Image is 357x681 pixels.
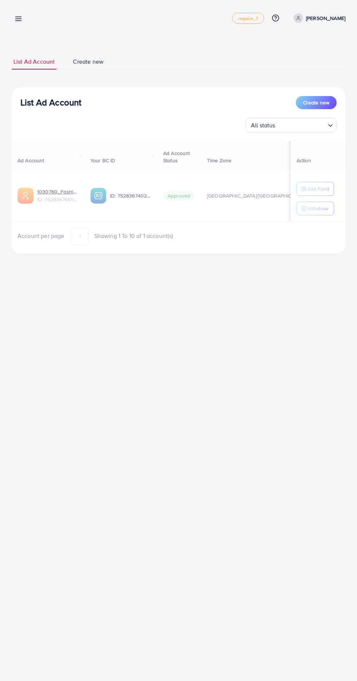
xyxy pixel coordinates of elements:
[296,96,337,109] button: Create new
[232,13,264,24] a: regular_1
[306,14,345,23] p: [PERSON_NAME]
[278,119,325,131] input: Search for option
[291,13,345,23] a: [PERSON_NAME]
[303,99,329,106] span: Create new
[20,97,81,108] h3: List Ad Account
[246,118,337,132] div: Search for option
[238,16,258,21] span: regular_1
[13,57,55,66] span: List Ad Account
[73,57,103,66] span: Create new
[250,120,277,131] span: All status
